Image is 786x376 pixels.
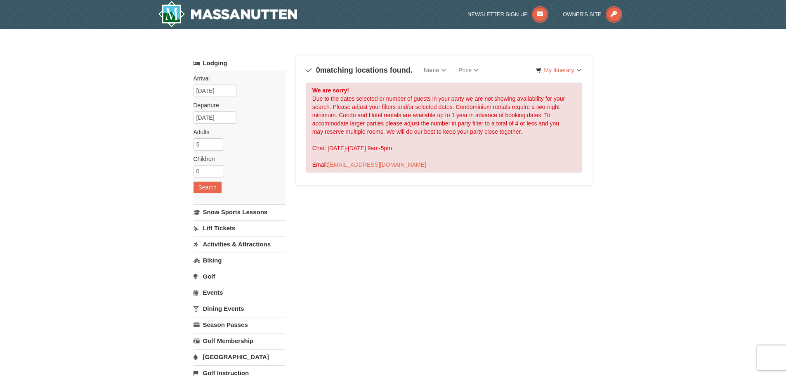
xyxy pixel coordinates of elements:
[194,301,286,316] a: Dining Events
[194,220,286,236] a: Lift Tickets
[316,66,320,74] span: 0
[194,285,286,300] a: Events
[531,64,586,76] a: My Itinerary
[194,128,279,136] label: Adults
[312,87,349,94] strong: We are sorry!
[194,333,286,348] a: Golf Membership
[452,62,485,78] a: Price
[328,161,426,168] a: [EMAIL_ADDRESS][DOMAIN_NAME]
[194,182,222,193] button: Search
[563,11,622,17] a: Owner's Site
[306,66,413,74] h4: matching locations found.
[194,269,286,284] a: Golf
[306,83,583,173] div: Due to the dates selected or number of guests in your party we are not showing availability for y...
[194,349,286,364] a: [GEOGRAPHIC_DATA]
[194,74,279,83] label: Arrival
[563,11,602,17] span: Owner's Site
[194,56,286,71] a: Lodging
[194,253,286,268] a: Biking
[194,101,279,109] label: Departure
[467,11,528,17] span: Newsletter Sign Up
[194,317,286,332] a: Season Passes
[158,1,297,27] img: Massanutten Resort Logo
[194,155,279,163] label: Children
[158,1,297,27] a: Massanutten Resort
[418,62,452,78] a: Name
[194,204,286,220] a: Snow Sports Lessons
[467,11,548,17] a: Newsletter Sign Up
[194,236,286,252] a: Activities & Attractions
